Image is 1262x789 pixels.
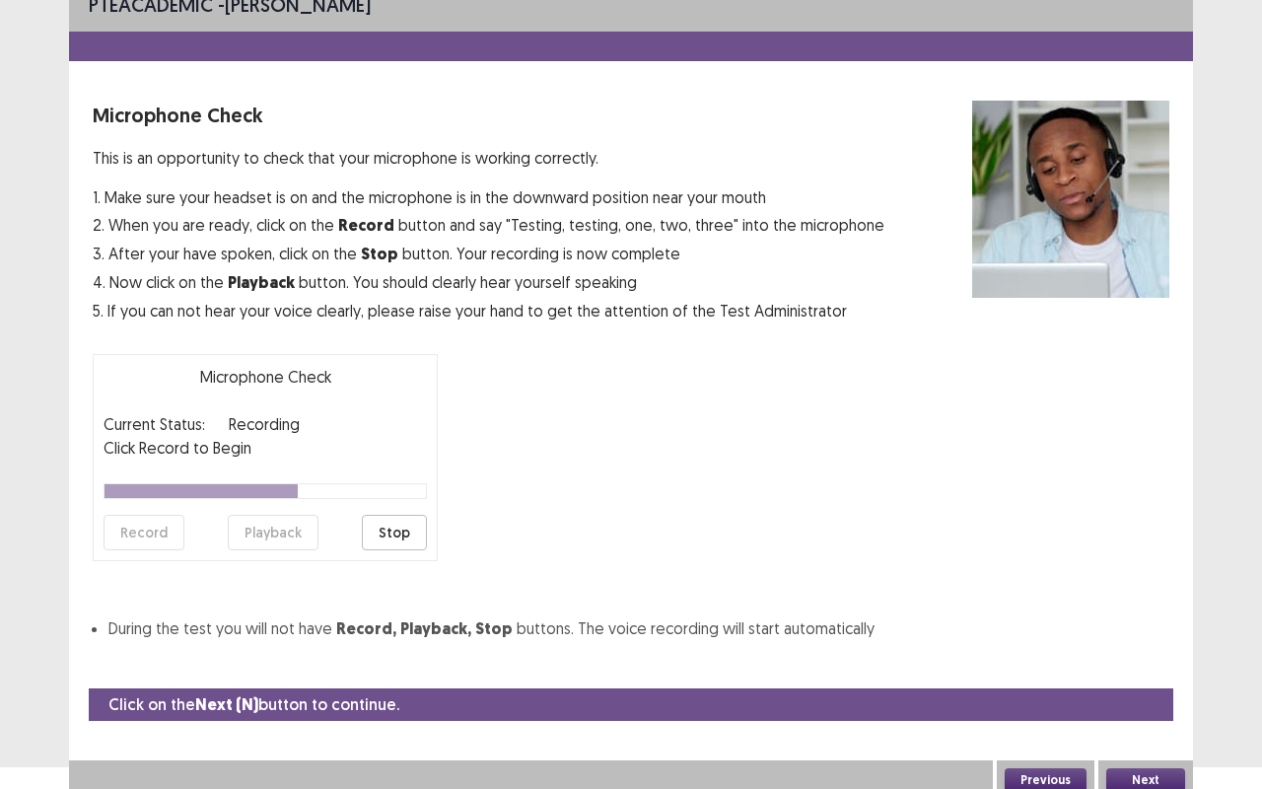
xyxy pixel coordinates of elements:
p: Current Status: [104,412,205,436]
strong: Record [338,215,394,236]
strong: Next (N) [195,694,258,715]
li: During the test you will not have buttons. The voice recording will start automatically [108,616,1169,641]
p: 2. When you are ready, click on the button and say "Testing, testing, one, two, three" into the m... [93,213,884,238]
button: Record [104,515,184,550]
strong: Stop [361,244,398,264]
p: 4. Now click on the button. You should clearly hear yourself speaking [93,270,884,295]
p: This is an opportunity to check that your microphone is working correctly. [93,146,884,170]
p: Microphone Check [93,101,884,130]
strong: Stop [475,618,513,639]
p: Microphone Check [104,365,427,389]
img: microphone check [972,101,1169,298]
button: Stop [362,515,427,550]
p: Click on the button to continue. [108,692,399,717]
p: 1. Make sure your headset is on and the microphone is in the downward position near your mouth [93,185,884,209]
p: Click Record to Begin [104,436,427,460]
strong: Playback [228,272,295,293]
p: recording [229,412,300,436]
strong: Record, [336,618,396,639]
strong: Playback, [400,618,471,639]
button: Playback [228,515,318,550]
p: 5. If you can not hear your voice clearly, please raise your hand to get the attention of the Tes... [93,299,884,323]
p: 3. After your have spoken, click on the button. Your recording is now complete [93,242,884,266]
